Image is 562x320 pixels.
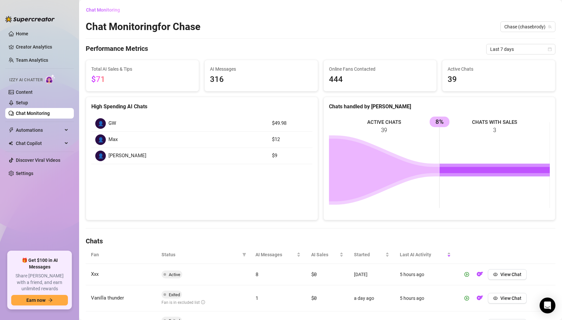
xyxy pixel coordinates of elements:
span: calendar [548,47,552,51]
div: High Spending AI Chats [91,102,312,111]
article: $9 [272,152,308,160]
div: Chats handled by [PERSON_NAME] [329,102,550,111]
th: Fan [86,246,156,264]
span: 444 [329,73,431,86]
span: AI Sales [311,251,339,258]
span: View Chat [500,272,521,277]
span: eye [493,296,498,301]
span: GW [108,120,116,127]
span: 39 [448,73,550,86]
span: $0 [311,295,317,301]
span: 8 [255,271,258,277]
span: Vanilla thunder [91,295,124,301]
h4: Performance Metrics [86,44,148,54]
a: Setup [16,100,28,105]
span: AI Messages [210,65,312,73]
span: Total AI Sales & Tips [91,65,193,73]
span: Izzy AI Chatter [9,77,43,83]
a: OF [475,297,485,302]
h2: Chat Monitoring for Chase [86,20,200,33]
span: Last AI Activity [400,251,446,258]
button: View Chat [488,269,527,280]
span: Started [354,251,384,258]
span: Active [169,272,180,277]
img: OF [477,271,483,277]
th: Started [349,246,395,264]
span: $71 [91,75,105,84]
span: filter [242,253,246,257]
h4: Chats [86,236,555,246]
button: Chat Monitoring [86,5,125,15]
span: Earn now [26,298,45,303]
span: Chat Monitoring [86,7,120,13]
td: a day ago [349,285,395,311]
td: 5 hours ago [395,264,456,285]
a: Content [16,89,33,95]
a: Creator Analytics [16,42,69,52]
img: OF [477,295,483,301]
span: Share [PERSON_NAME] with a friend, and earn unlimited rewards [11,273,68,292]
th: AI Messages [250,246,306,264]
a: Settings [16,171,33,176]
span: Active Chats [448,65,550,73]
span: Exited [169,292,180,297]
a: OF [475,273,485,278]
span: filter [241,250,248,260]
span: team [548,25,552,29]
span: Xxx [91,271,99,277]
img: AI Chatter [45,74,55,84]
span: $0 [311,271,317,277]
a: Team Analytics [16,57,48,63]
div: 👤 [95,118,106,129]
td: [DATE] [349,264,395,285]
th: Last AI Activity [395,246,456,264]
article: $12 [272,136,308,144]
img: logo-BBDzfeDw.svg [5,16,55,22]
span: 🎁 Get $100 in AI Messages [11,257,68,270]
article: $49.98 [272,120,308,127]
span: Automations [16,125,63,135]
span: Chat Copilot [16,138,63,149]
th: AI Sales [306,246,349,264]
span: eye [493,272,498,277]
a: Discover Viral Videos [16,158,60,163]
div: Open Intercom Messenger [540,298,555,313]
span: Chase (chasebrody) [504,22,551,32]
span: thunderbolt [9,127,14,133]
button: OF [475,293,485,303]
span: View Chat [500,296,521,301]
button: Earn nowarrow-right [11,295,68,305]
img: Chat Copilot [9,141,13,146]
span: Status [162,251,240,258]
span: info-circle [201,300,205,304]
span: Online Fans Contacted [329,65,431,73]
span: 1 [255,295,258,301]
span: Fan is in excluded list [162,300,205,305]
td: 5 hours ago [395,285,456,311]
span: [PERSON_NAME] [108,152,146,160]
div: 👤 [95,151,106,161]
a: Home [16,31,28,36]
span: Max [108,136,118,144]
span: Last 7 days [490,44,551,54]
button: View Chat [488,293,527,303]
a: Chat Monitoring [16,111,50,116]
button: OF [475,269,485,280]
div: 👤 [95,134,106,145]
span: AI Messages [255,251,295,258]
span: 316 [210,73,312,86]
span: arrow-right [48,298,53,302]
